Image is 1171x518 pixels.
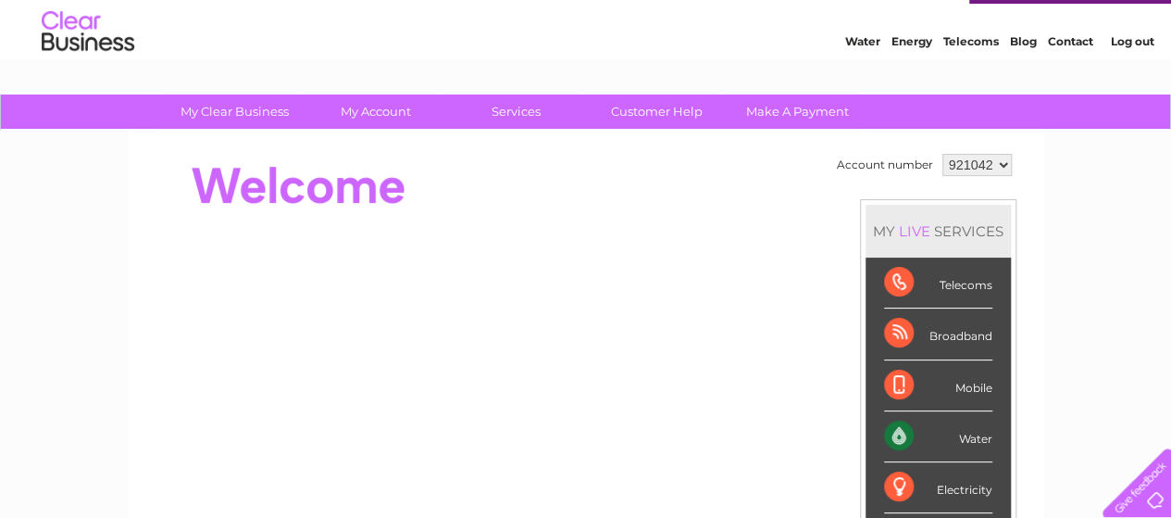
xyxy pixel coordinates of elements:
div: MY SERVICES [866,205,1011,258]
a: My Clear Business [158,95,311,129]
img: logo.png [41,48,135,105]
a: Contact [1048,79,1093,93]
div: Broadband [884,309,992,360]
a: 0333 014 3131 [822,9,950,32]
a: Energy [891,79,932,93]
div: Electricity [884,462,992,513]
a: Blog [1010,79,1037,93]
div: Clear Business is a trading name of Verastar Limited (registered in [GEOGRAPHIC_DATA] No. 3667643... [149,10,1024,90]
td: Account number [832,149,938,181]
a: Water [845,79,880,93]
div: Mobile [884,360,992,411]
div: LIVE [895,222,934,240]
div: Water [884,411,992,462]
a: Customer Help [580,95,733,129]
a: Make A Payment [721,95,874,129]
div: Telecoms [884,258,992,309]
a: Services [440,95,592,129]
a: My Account [299,95,452,129]
a: Log out [1110,79,1153,93]
a: Telecoms [943,79,999,93]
